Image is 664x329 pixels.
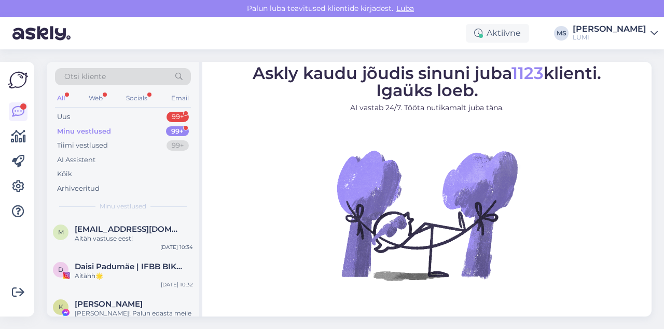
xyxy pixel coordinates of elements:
span: D [58,266,63,273]
img: Askly Logo [8,70,28,90]
p: AI vastab 24/7. Tööta nutikamalt juba täna. [253,102,601,113]
div: Arhiveeritud [57,183,100,194]
span: K [59,303,63,311]
div: Web [87,91,105,105]
div: [DATE] 10:32 [161,281,193,288]
div: MS [554,26,569,41]
span: 1123 [511,62,544,83]
span: Minu vestlused [100,202,146,211]
div: [DATE] 10:34 [160,243,193,251]
div: 99+ [167,140,189,151]
div: 99+ [167,112,189,122]
div: 99+ [166,126,189,137]
div: Aitähh🌟 [75,271,193,281]
a: [PERSON_NAME]LUMI [573,25,658,42]
div: Aktiivne [466,24,529,43]
span: mariliiskuusik52@gmail.com [75,225,183,234]
span: Askly kaudu jõudis sinuni juba klienti. Igaüks loeb. [253,62,601,100]
div: Socials [124,91,149,105]
div: LUMI [573,33,646,42]
div: All [55,91,67,105]
div: Aitäh vastuse eest! [75,234,193,243]
div: AI Assistent [57,155,95,165]
span: Luba [393,4,417,13]
div: [PERSON_NAME]! Palun edasta meile toote pohjal oleval kleepsul LOT number ja void panna ka oma pa... [75,309,193,327]
div: Uus [57,112,70,122]
div: Email [169,91,191,105]
img: No Chat active [334,121,520,308]
span: Otsi kliente [64,71,106,82]
div: [PERSON_NAME] [573,25,646,33]
div: Kõik [57,169,72,179]
span: Daisi Padumäe | IFBB BIKINI 🇪🇪 [75,262,183,271]
div: Minu vestlused [57,126,111,137]
span: m [58,228,64,236]
span: Katrin Salei [75,299,143,309]
div: Tiimi vestlused [57,140,108,151]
